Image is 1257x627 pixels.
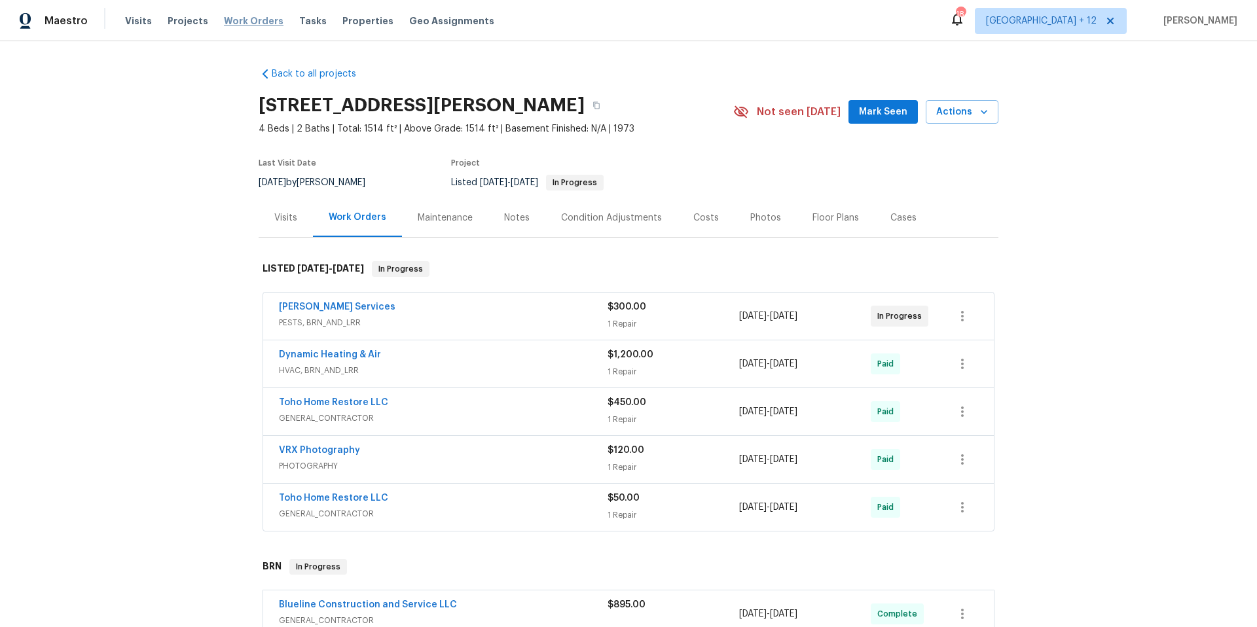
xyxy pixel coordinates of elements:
[224,14,283,27] span: Work Orders
[279,459,608,473] span: PHOTOGRAPHY
[504,211,530,224] div: Notes
[770,359,797,368] span: [DATE]
[877,607,922,620] span: Complete
[263,261,364,277] h6: LISTED
[585,94,608,117] button: Copy Address
[259,178,286,187] span: [DATE]
[739,312,767,321] span: [DATE]
[986,14,1097,27] span: [GEOGRAPHIC_DATA] + 12
[279,302,395,312] a: [PERSON_NAME] Services
[608,350,653,359] span: $1,200.00
[259,67,384,81] a: Back to all projects
[1158,14,1237,27] span: [PERSON_NAME]
[274,211,297,224] div: Visits
[259,122,733,135] span: 4 Beds | 2 Baths | Total: 1514 ft² | Above Grade: 1514 ft² | Basement Finished: N/A | 1973
[739,609,767,618] span: [DATE]
[770,609,797,618] span: [DATE]
[739,357,797,370] span: -
[757,105,841,118] span: Not seen [DATE]
[608,413,739,426] div: 1 Repair
[259,159,316,167] span: Last Visit Date
[480,178,507,187] span: [DATE]
[770,455,797,464] span: [DATE]
[739,455,767,464] span: [DATE]
[279,350,381,359] a: Dynamic Heating & Air
[45,14,88,27] span: Maestro
[608,365,739,378] div: 1 Repair
[739,501,797,514] span: -
[279,493,388,503] a: Toho Home Restore LLC
[608,446,644,455] span: $120.00
[259,546,998,588] div: BRN In Progress
[297,264,364,273] span: -
[739,607,797,620] span: -
[608,461,739,474] div: 1 Repair
[291,560,346,573] span: In Progress
[373,262,428,276] span: In Progress
[739,310,797,323] span: -
[333,264,364,273] span: [DATE]
[297,264,329,273] span: [DATE]
[608,509,739,522] div: 1 Repair
[608,302,646,312] span: $300.00
[279,614,608,627] span: GENERAL_CONTRACTOR
[739,405,797,418] span: -
[956,8,965,21] div: 184
[299,16,327,26] span: Tasks
[279,364,608,377] span: HVAC, BRN_AND_LRR
[812,211,859,224] div: Floor Plans
[608,493,640,503] span: $50.00
[848,100,918,124] button: Mark Seen
[608,398,646,407] span: $450.00
[418,211,473,224] div: Maintenance
[739,453,797,466] span: -
[877,357,899,370] span: Paid
[750,211,781,224] div: Photos
[168,14,208,27] span: Projects
[608,317,739,331] div: 1 Repair
[693,211,719,224] div: Costs
[279,507,608,520] span: GENERAL_CONTRACTOR
[877,453,899,466] span: Paid
[739,359,767,368] span: [DATE]
[877,310,927,323] span: In Progress
[263,559,282,575] h6: BRN
[409,14,494,27] span: Geo Assignments
[279,398,388,407] a: Toho Home Restore LLC
[279,412,608,425] span: GENERAL_CONTRACTOR
[926,100,998,124] button: Actions
[125,14,152,27] span: Visits
[451,159,480,167] span: Project
[547,179,602,187] span: In Progress
[877,405,899,418] span: Paid
[936,104,988,120] span: Actions
[739,503,767,512] span: [DATE]
[259,175,381,190] div: by [PERSON_NAME]
[561,211,662,224] div: Condition Adjustments
[279,600,457,609] a: Blueline Construction and Service LLC
[511,178,538,187] span: [DATE]
[259,248,998,290] div: LISTED [DATE]-[DATE]In Progress
[608,600,646,609] span: $895.00
[770,503,797,512] span: [DATE]
[329,211,386,224] div: Work Orders
[859,104,907,120] span: Mark Seen
[480,178,538,187] span: -
[451,178,604,187] span: Listed
[890,211,917,224] div: Cases
[770,312,797,321] span: [DATE]
[279,446,360,455] a: VRX Photography
[739,407,767,416] span: [DATE]
[279,316,608,329] span: PESTS, BRN_AND_LRR
[342,14,393,27] span: Properties
[259,99,585,112] h2: [STREET_ADDRESS][PERSON_NAME]
[770,407,797,416] span: [DATE]
[877,501,899,514] span: Paid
